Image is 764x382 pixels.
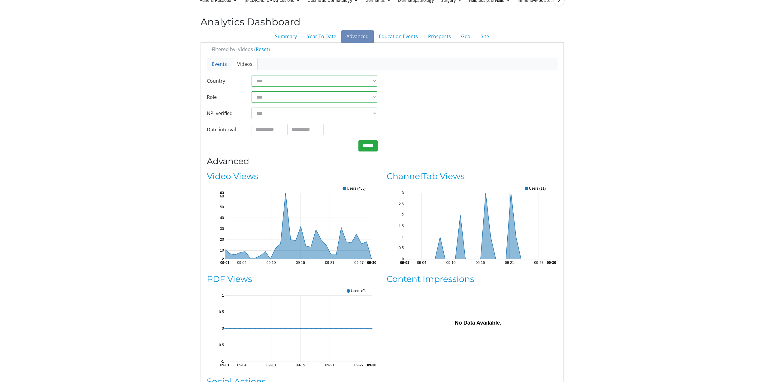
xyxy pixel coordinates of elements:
a: Videos [232,58,258,70]
a: Prospects [423,30,456,43]
h2: Analytics Dashboard [201,16,564,28]
a: Events [207,58,232,70]
text: Users (0) [351,289,365,293]
label: Role [202,91,247,103]
a: Reset [256,46,268,53]
a: Site [476,30,494,43]
a: PDF Views [207,274,252,284]
text: No Data Available. [454,320,501,326]
label: Date interval [202,124,247,135]
a: Summary [270,30,302,43]
a: Video Views [207,171,258,181]
a: Advanced [341,30,374,43]
div: Filtered by: Videos ( ) [207,46,562,53]
a: Education Events [374,30,423,43]
a: Content Impressions [387,274,474,284]
text: Users (455) [347,186,366,190]
label: Country [202,75,247,87]
text: Users (11) [529,186,545,190]
h3: Advanced [207,156,557,167]
label: NPI verified [202,108,247,119]
a: Geo [456,30,476,43]
a: ChannelTab Views [387,171,465,181]
a: Year To Date [302,30,341,43]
